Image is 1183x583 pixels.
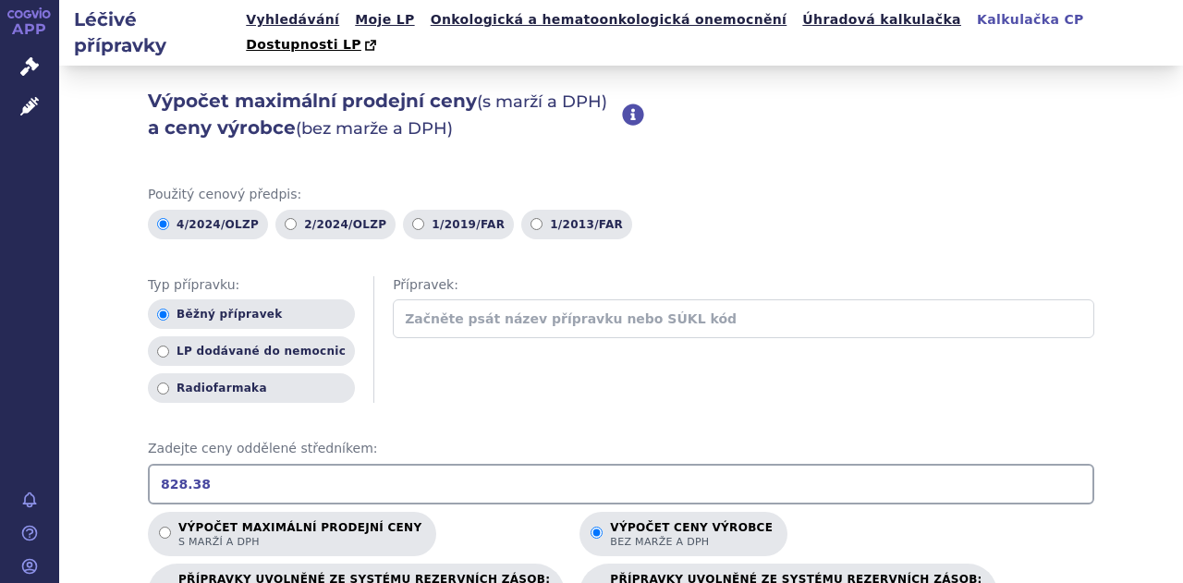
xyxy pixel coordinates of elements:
[393,276,1094,295] span: Přípravek:
[285,218,297,230] input: 2/2024/OLZP
[157,383,169,395] input: Radiofarmaka
[425,7,793,32] a: Onkologická a hematoonkologická onemocnění
[148,210,268,239] label: 4/2024/OLZP
[178,535,421,549] span: s marží a DPH
[246,37,361,52] span: Dostupnosti LP
[403,210,514,239] label: 1/2019/FAR
[393,299,1094,338] input: Začněte psát název přípravku nebo SÚKL kód
[148,440,1094,458] span: Zadejte ceny oddělené středníkem:
[148,373,355,403] label: Radiofarmaka
[275,210,396,239] label: 2/2024/OLZP
[159,527,171,539] input: Výpočet maximální prodejní cenys marží a DPH
[610,535,773,549] span: bez marže a DPH
[240,7,345,32] a: Vyhledávání
[157,346,169,358] input: LP dodávané do nemocnic
[148,88,622,141] h2: Výpočet maximální prodejní ceny a ceny výrobce
[148,464,1094,504] input: Zadejte ceny oddělené středníkem
[148,276,355,295] span: Typ přípravku:
[531,218,543,230] input: 1/2013/FAR
[610,521,773,549] p: Výpočet ceny výrobce
[157,309,169,321] input: Běžný přípravek
[477,91,607,112] span: (s marží a DPH)
[797,7,967,32] a: Úhradová kalkulačka
[591,527,603,539] input: Výpočet ceny výrobcebez marže a DPH
[296,118,453,139] span: (bez marže a DPH)
[412,218,424,230] input: 1/2019/FAR
[178,521,421,549] p: Výpočet maximální prodejní ceny
[521,210,632,239] label: 1/2013/FAR
[148,336,355,366] label: LP dodávané do nemocnic
[59,6,240,58] h2: Léčivé přípravky
[157,218,169,230] input: 4/2024/OLZP
[349,7,420,32] a: Moje LP
[148,186,1094,204] span: Použitý cenový předpis:
[148,299,355,329] label: Běžný přípravek
[240,32,385,58] a: Dostupnosti LP
[971,7,1090,32] a: Kalkulačka CP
